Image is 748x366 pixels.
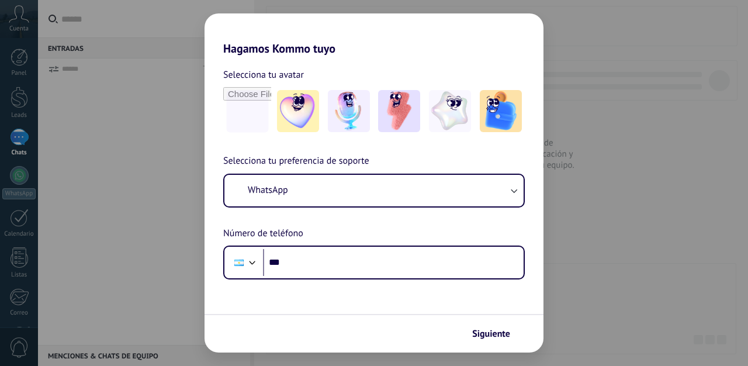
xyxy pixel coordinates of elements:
img: -1.jpeg [277,90,319,132]
span: Selecciona tu preferencia de soporte [223,154,369,169]
div: Argentina: + 54 [228,250,250,275]
span: Siguiente [472,330,510,338]
span: Selecciona tu avatar [223,67,304,82]
span: WhatsApp [248,184,288,196]
img: -2.jpeg [328,90,370,132]
img: -5.jpeg [480,90,522,132]
span: Número de teléfono [223,226,303,241]
button: Siguiente [467,324,526,344]
img: -3.jpeg [378,90,420,132]
h2: Hagamos Kommo tuyo [205,13,543,56]
button: WhatsApp [224,175,524,206]
img: -4.jpeg [429,90,471,132]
